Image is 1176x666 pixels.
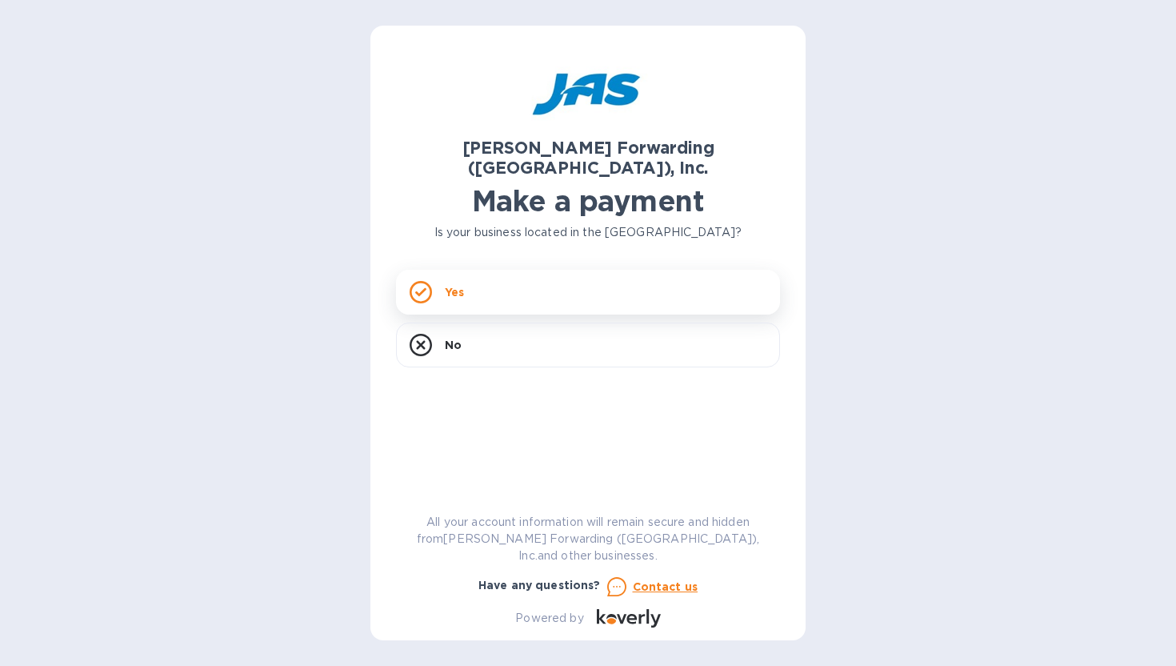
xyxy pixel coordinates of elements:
p: Yes [445,284,464,300]
b: Have any questions? [478,579,601,592]
p: Powered by [515,610,583,627]
b: [PERSON_NAME] Forwarding ([GEOGRAPHIC_DATA]), Inc. [462,138,714,178]
p: No [445,337,462,353]
p: All your account information will remain secure and hidden from [PERSON_NAME] Forwarding ([GEOGRA... [396,514,780,564]
u: Contact us [633,580,698,593]
h1: Make a payment [396,184,780,218]
p: Is your business located in the [GEOGRAPHIC_DATA]? [396,224,780,241]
